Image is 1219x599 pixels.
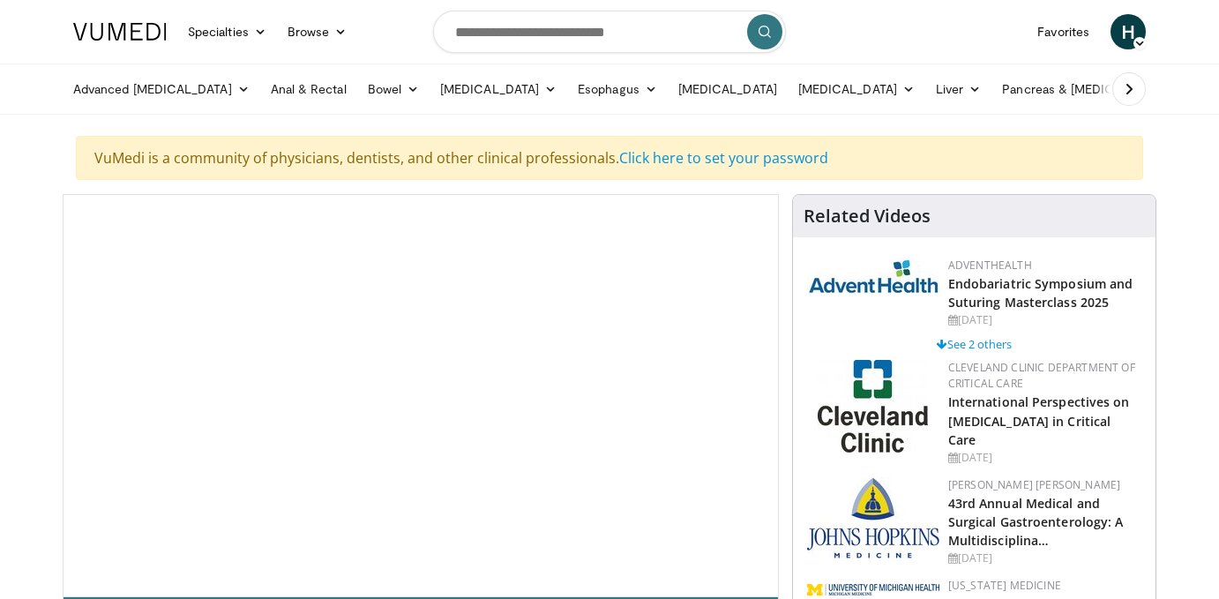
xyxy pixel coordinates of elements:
a: Click here to set your password [619,148,828,168]
a: Endobariatric Symposium and Suturing Masterclass 2025 [948,275,1133,311]
a: Favorites [1027,14,1100,49]
a: Esophagus [567,71,668,107]
a: [MEDICAL_DATA] [430,71,567,107]
a: Anal & Rectal [260,71,357,107]
img: 5f0cf59e-536a-4b30-812c-ea06339c9532.jpg.150x105_q85_autocrop_double_scale_upscale_version-0.2.jpg [818,360,928,453]
a: [PERSON_NAME] [PERSON_NAME] [948,477,1121,492]
a: International Perspectives on [MEDICAL_DATA] in Critical Care [948,393,1130,447]
a: Advanced [MEDICAL_DATA] [63,71,260,107]
video-js: Video Player [64,195,778,597]
div: [DATE] [948,550,1141,566]
a: [MEDICAL_DATA] [788,71,925,107]
input: Search topics, interventions [433,11,786,53]
a: Liver [925,71,991,107]
a: Browse [277,14,358,49]
div: VuMedi is a community of physicians, dentists, and other clinical professionals. [76,136,1143,180]
img: VuMedi Logo [73,23,167,41]
a: 43rd Annual Medical and Surgical Gastroenterology: A Multidisciplina… [948,495,1124,549]
a: Bowel [357,71,430,107]
img: 7efbc4f9-e78b-438d-b5a1-5a81cc36a986.png.150x105_q85_autocrop_double_scale_upscale_version-0.2.png [807,584,939,595]
a: [MEDICAL_DATA] [668,71,788,107]
a: H [1111,14,1146,49]
a: Cleveland Clinic Department of Critical Care [948,360,1135,391]
a: Pancreas & [MEDICAL_DATA] [991,71,1198,107]
a: See 2 others [937,336,1012,352]
img: c99d8ef4-c3cd-4e38-8428-4f59a70fa7e8.jpg.150x105_q85_autocrop_double_scale_upscale_version-0.2.jpg [807,477,939,558]
a: AdventHealth [948,258,1032,273]
div: [DATE] [948,450,1141,466]
a: [US_STATE] Medicine [948,578,1061,593]
h4: Related Videos [804,206,931,227]
div: [DATE] [948,312,1141,328]
img: 5c3c682d-da39-4b33-93a5-b3fb6ba9580b.jpg.150x105_q85_autocrop_double_scale_upscale_version-0.2.jpg [807,258,939,294]
a: Specialties [177,14,277,49]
